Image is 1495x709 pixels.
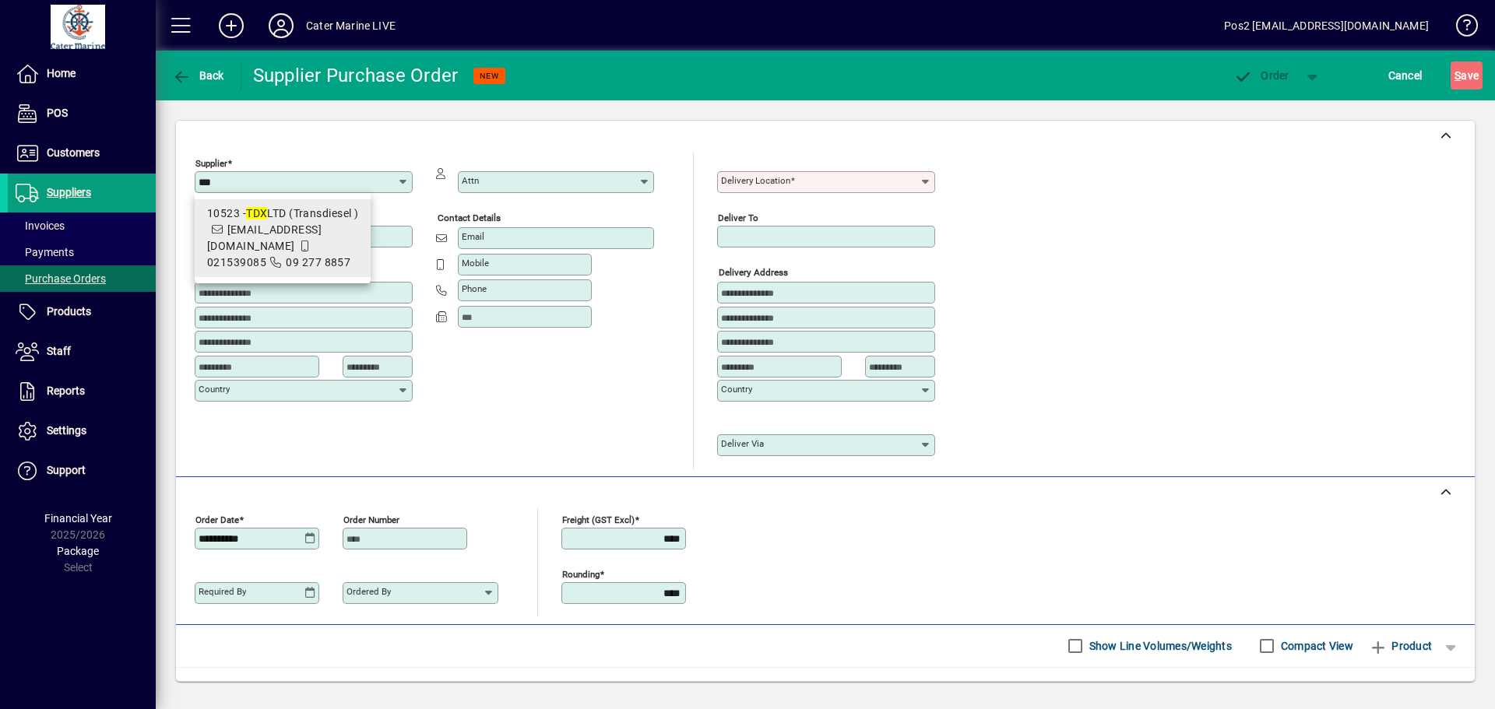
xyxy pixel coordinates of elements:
[8,94,156,133] a: POS
[1455,63,1479,88] span: ave
[47,424,86,437] span: Settings
[57,545,99,557] span: Package
[562,514,635,525] mat-label: Freight (GST excl)
[47,107,68,119] span: POS
[8,239,156,265] a: Payments
[8,212,156,239] a: Invoices
[16,272,106,285] span: Purchase Orders
[168,61,228,90] button: Back
[480,71,499,81] span: NEW
[1224,13,1429,38] div: Pos2 [EMAIL_ADDRESS][DOMAIN_NAME]
[195,199,371,277] mat-option: 10523 - TDX LTD (Transdiesel )
[721,438,764,449] mat-label: Deliver via
[462,283,487,294] mat-label: Phone
[1444,3,1476,54] a: Knowledge Base
[1086,638,1232,654] label: Show Line Volumes/Weights
[1226,61,1297,90] button: Order
[47,305,91,318] span: Products
[8,451,156,490] a: Support
[47,67,76,79] span: Home
[8,54,156,93] a: Home
[8,265,156,292] a: Purchase Orders
[343,514,399,525] mat-label: Order number
[199,384,230,395] mat-label: Country
[47,345,71,357] span: Staff
[721,175,790,186] mat-label: Delivery Location
[47,384,85,397] span: Reports
[718,212,758,223] mat-label: Deliver To
[8,412,156,451] a: Settings
[8,293,156,332] a: Products
[47,186,91,198] span: Suppliers
[47,464,86,476] span: Support
[253,63,459,88] div: Supplier Purchase Order
[346,586,391,597] mat-label: Ordered by
[246,207,267,219] em: TDX
[47,146,100,159] span: Customers
[206,12,256,40] button: Add
[306,13,396,38] div: Cater Marine LIVE
[207,205,358,222] div: 10523 - LTD (Transdiesel )
[462,258,489,269] mat-label: Mobile
[44,512,112,525] span: Financial Year
[8,332,156,371] a: Staff
[1388,63,1423,88] span: Cancel
[1384,61,1426,90] button: Cancel
[1455,69,1461,82] span: S
[16,246,74,258] span: Payments
[172,69,224,82] span: Back
[286,256,350,269] span: 09 277 8857
[562,568,600,579] mat-label: Rounding
[1234,69,1289,82] span: Order
[195,158,227,169] mat-label: Supplier
[156,61,241,90] app-page-header-button: Back
[8,134,156,173] a: Customers
[462,231,484,242] mat-label: Email
[721,384,752,395] mat-label: Country
[1451,61,1483,90] button: Save
[256,12,306,40] button: Profile
[195,514,239,525] mat-label: Order date
[207,256,266,269] span: 021539085
[462,175,479,186] mat-label: Attn
[16,219,65,232] span: Invoices
[207,223,322,252] span: [EMAIL_ADDRESS][DOMAIN_NAME]
[1278,638,1353,654] label: Compact View
[199,586,246,597] mat-label: Required by
[8,372,156,411] a: Reports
